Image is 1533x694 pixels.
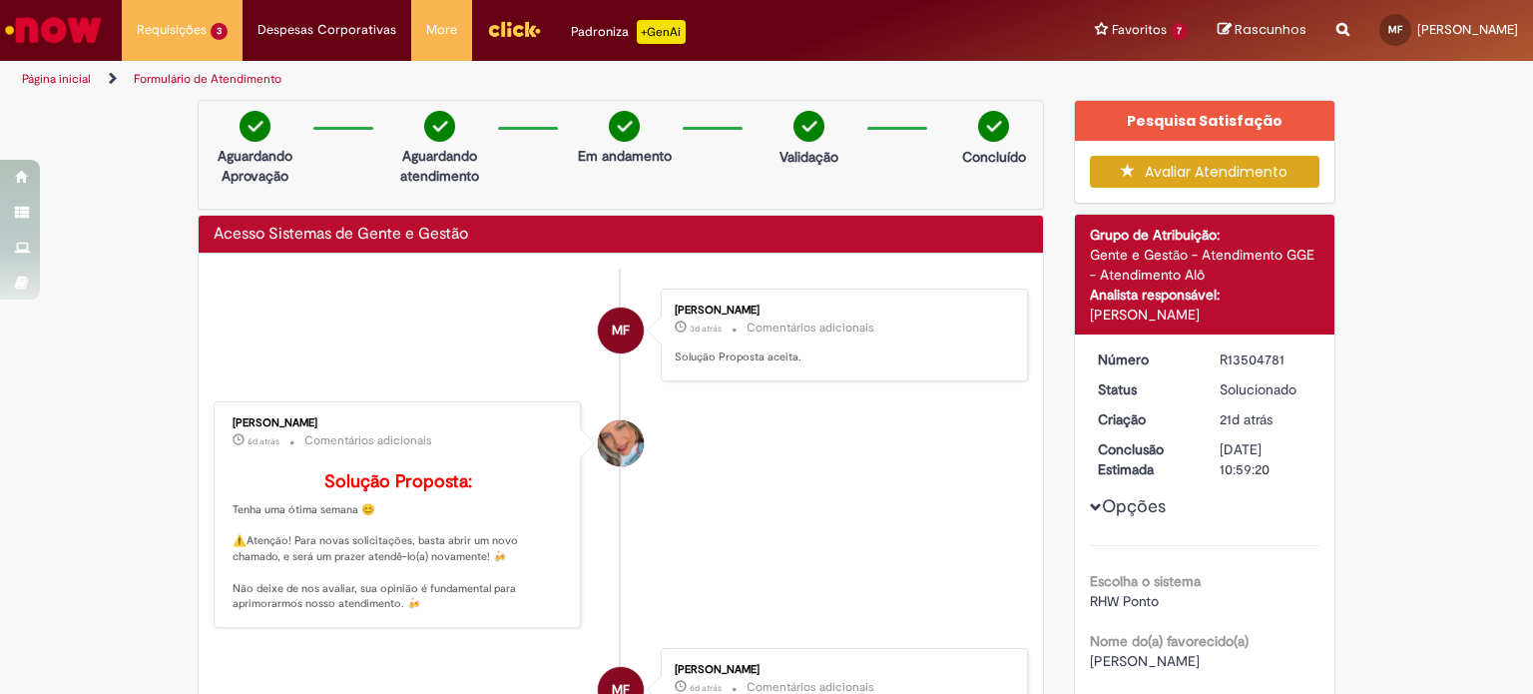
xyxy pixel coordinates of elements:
[487,14,541,44] img: click_logo_yellow_360x200.png
[1090,285,1320,305] div: Analista responsável:
[675,305,1007,317] div: [PERSON_NAME]
[1417,21,1518,38] span: [PERSON_NAME]
[675,664,1007,676] div: [PERSON_NAME]
[578,146,672,166] p: Em andamento
[207,146,303,186] p: Aguardando Aprovação
[1220,379,1312,399] div: Solucionado
[324,470,472,493] b: Solução Proposta:
[248,435,279,447] span: 6d atrás
[690,682,722,694] span: 6d atrás
[637,20,686,44] p: +GenAi
[2,10,105,50] img: ServiceNow
[1112,20,1167,40] span: Favoritos
[1218,21,1306,40] a: Rascunhos
[962,147,1026,167] p: Concluído
[22,71,91,87] a: Página inicial
[1075,101,1335,141] div: Pesquisa Satisfação
[134,71,281,87] a: Formulário de Atendimento
[426,20,457,40] span: More
[424,111,455,142] img: check-circle-green.png
[240,111,270,142] img: check-circle-green.png
[690,323,722,335] span: 3d atrás
[609,111,640,142] img: check-circle-green.png
[1090,652,1200,670] span: [PERSON_NAME]
[257,20,396,40] span: Despesas Corporativas
[1083,409,1206,429] dt: Criação
[1388,23,1402,36] span: MF
[1090,572,1201,590] b: Escolha o sistema
[1083,439,1206,479] dt: Conclusão Estimada
[1220,439,1312,479] div: [DATE] 10:59:20
[137,20,207,40] span: Requisições
[214,226,468,244] h2: Acesso Sistemas de Gente e Gestão Histórico de tíquete
[15,61,1007,98] ul: Trilhas de página
[779,147,838,167] p: Validação
[1090,225,1320,245] div: Grupo de Atribuição:
[1090,156,1320,188] button: Avaliar Atendimento
[598,420,644,466] div: Jacqueline Andrade Galani
[612,307,630,354] span: MF
[391,146,488,186] p: Aguardando atendimento
[1090,632,1249,650] b: Nome do(a) favorecido(a)
[1171,23,1188,40] span: 7
[211,23,228,40] span: 3
[1083,379,1206,399] dt: Status
[793,111,824,142] img: check-circle-green.png
[1220,410,1273,428] span: 21d atrás
[1090,592,1159,610] span: RHW Ponto
[1235,20,1306,39] span: Rascunhos
[233,472,565,612] p: Tenha uma ótima semana 😊 ⚠️Atenção! Para novas solicitações, basta abrir um novo chamado, e será ...
[248,435,279,447] time: 24/09/2025 08:30:34
[571,20,686,44] div: Padroniza
[598,308,644,353] div: Mariana Garcia Franceschetti
[1090,305,1320,325] div: [PERSON_NAME]
[690,682,722,694] time: 24/09/2025 08:11:26
[978,111,1009,142] img: check-circle-green.png
[1083,349,1206,369] dt: Número
[747,320,874,337] small: Comentários adicionais
[233,417,565,429] div: [PERSON_NAME]
[1090,245,1320,285] div: Gente e Gestão - Atendimento GGE - Atendimento Alô
[675,349,1007,365] p: Solução Proposta aceita.
[690,323,722,335] time: 26/09/2025 15:45:57
[1220,409,1312,429] div: 09/09/2025 09:39:36
[304,432,432,449] small: Comentários adicionais
[1220,349,1312,369] div: R13504781
[1220,410,1273,428] time: 09/09/2025 09:39:36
